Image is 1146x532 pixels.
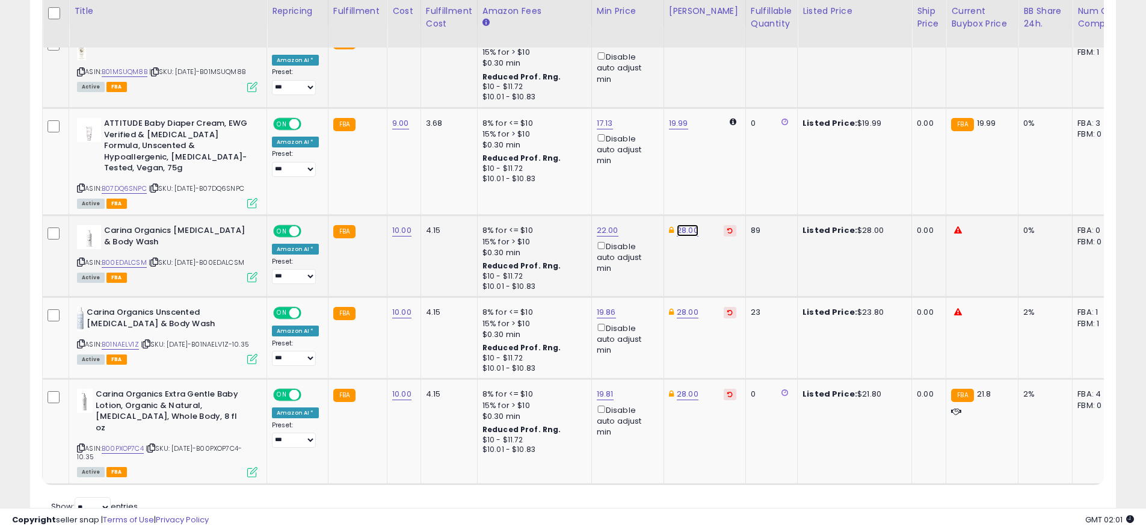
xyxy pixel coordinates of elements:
span: | SKU: [DATE]-B01NAELV1Z-10.35 [141,339,249,349]
div: 15% for > $10 [482,318,582,329]
span: | SKU: [DATE]-B00PXOP7C4-10.35 [77,444,242,462]
div: FBA: 3 [1077,118,1117,129]
img: 31W48WVv8JL._SL40_.jpg [77,307,84,331]
div: $10 - $11.72 [482,82,582,92]
span: All listings currently available for purchase on Amazon [77,199,105,209]
div: 4.15 [426,225,468,236]
div: Preset: [272,150,319,177]
span: All listings currently available for purchase on Amazon [77,467,105,477]
div: $10.01 - $10.83 [482,445,582,455]
span: 2025-10-7 02:01 GMT [1085,514,1134,525]
div: FBM: 1 [1077,47,1117,58]
div: seller snap | | [12,515,209,526]
div: Amazon AI * [272,137,319,147]
a: 22.00 [597,224,618,237]
div: Amazon AI * [272,55,319,66]
div: FBA: 1 [1077,307,1117,318]
span: ON [274,119,289,129]
div: 2% [1023,389,1063,400]
b: Reduced Prof. Rng. [482,342,561,353]
a: B00EDALCSM [102,258,147,268]
div: 0% [1023,225,1063,236]
span: OFF [300,119,319,129]
a: 28.00 [677,306,698,318]
span: ON [274,226,289,237]
div: FBM: 0 [1077,400,1117,411]
img: 31yvDgsXhgL._SL40_.jpg [77,36,86,60]
div: $10.01 - $10.83 [482,282,582,292]
span: All listings currently available for purchase on Amazon [77,82,105,92]
div: $10.01 - $10.83 [482,363,582,374]
small: FBA [333,307,356,320]
span: 21.8 [977,388,991,400]
div: $0.30 min [482,140,582,150]
a: B01NAELV1Z [102,339,139,350]
div: FBM: 1 [1077,318,1117,329]
div: 8% for <= $10 [482,118,582,129]
div: $10 - $11.72 [482,271,582,282]
span: FBA [106,82,127,92]
small: FBA [333,389,356,402]
small: FBA [333,118,356,131]
a: B07DQ6SNPC [102,184,147,194]
div: 23 [751,307,788,318]
div: 8% for <= $10 [482,225,582,236]
div: Preset: [272,68,319,95]
a: 17.13 [597,117,613,129]
a: Terms of Use [103,514,154,525]
div: 0% [1023,118,1063,129]
b: Reduced Prof. Rng. [482,261,561,271]
div: $10.01 - $10.83 [482,92,582,102]
div: Preset: [272,339,319,367]
a: B01MSUQM8B [102,67,147,77]
div: Min Price [597,5,659,17]
b: Reduced Prof. Rng. [482,153,561,163]
div: ASIN: [77,225,257,281]
a: 19.81 [597,388,614,400]
small: FBA [951,118,973,131]
strong: Copyright [12,514,56,525]
div: FBM: 0 [1077,129,1117,140]
span: OFF [300,226,319,237]
div: Amazon AI * [272,326,319,336]
span: ON [274,308,289,318]
a: 28.00 [677,224,698,237]
span: | SKU: [DATE]-B07DQ6SNPC [149,184,244,193]
div: $0.30 min [482,329,582,340]
span: FBA [106,199,127,209]
img: 21tO+GsKW3L._SL40_.jpg [77,389,93,413]
span: ON [274,390,289,400]
div: 15% for > $10 [482,47,582,58]
div: Amazon Fees [482,5,587,17]
div: Amazon AI * [272,244,319,255]
div: Ship Price [917,5,941,30]
div: [PERSON_NAME] [669,5,741,17]
a: B00PXOP7C4 [102,444,144,454]
div: Fulfillment [333,5,382,17]
div: Num of Comp. [1077,5,1121,30]
div: Current Buybox Price [951,5,1013,30]
div: $10 - $11.72 [482,164,582,174]
div: $19.99 [803,118,902,129]
div: 15% for > $10 [482,400,582,411]
div: Fulfillable Quantity [751,5,792,30]
div: 0 [751,118,788,129]
div: $0.30 min [482,247,582,258]
a: 10.00 [392,388,411,400]
a: 19.86 [597,306,616,318]
b: Listed Price: [803,388,857,400]
div: ASIN: [77,118,257,207]
div: $28.00 [803,225,902,236]
div: BB Share 24h. [1023,5,1067,30]
a: Privacy Policy [156,514,209,525]
div: ASIN: [77,307,257,363]
div: 0.00 [917,225,937,236]
div: 89 [751,225,788,236]
a: 19.99 [669,117,688,129]
div: Amazon AI * [272,407,319,418]
div: 8% for <= $10 [482,389,582,400]
span: FBA [106,467,127,477]
div: $21.80 [803,389,902,400]
div: $0.30 min [482,58,582,69]
b: Listed Price: [803,306,857,318]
